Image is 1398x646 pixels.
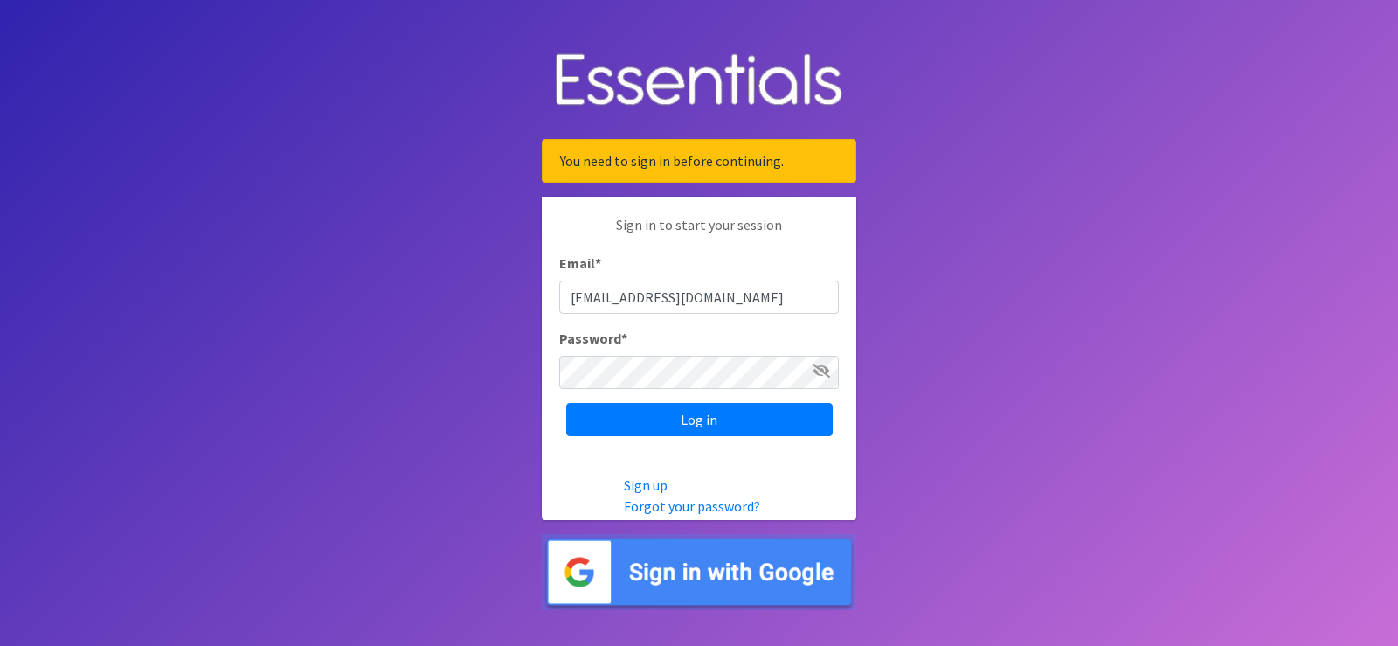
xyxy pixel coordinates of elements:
[624,497,760,515] a: Forgot your password?
[595,254,601,272] abbr: required
[542,534,856,610] img: Sign in with Google
[559,214,839,253] p: Sign in to start your session
[624,476,668,494] a: Sign up
[566,403,833,436] input: Log in
[559,253,601,274] label: Email
[559,328,627,349] label: Password
[621,330,627,347] abbr: required
[542,139,856,183] div: You need to sign in before continuing.
[542,36,856,126] img: Human Essentials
